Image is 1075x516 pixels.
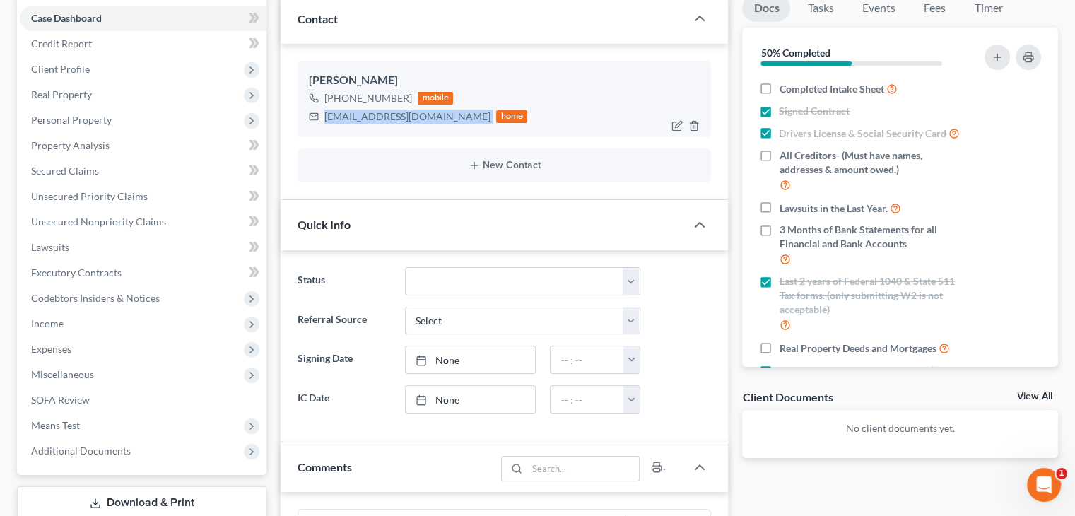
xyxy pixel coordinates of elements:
span: Unsecured Priority Claims [31,190,148,202]
span: Completed Intake Sheet [779,82,883,96]
div: Client Documents [742,389,833,404]
span: Unsecured Nonpriority Claims [31,216,166,228]
span: Property Analysis [31,139,110,151]
strong: 50% Completed [760,47,830,59]
span: Additional Documents [31,445,131,457]
a: Property Analysis [20,133,266,158]
a: Unsecured Priority Claims [20,184,266,209]
span: Real Property [31,88,92,100]
span: Lawsuits [31,241,69,253]
span: 1 [1056,468,1067,479]
div: mobile [418,92,453,105]
span: Expenses [31,343,71,355]
button: New Contact [309,160,700,171]
a: Unsecured Nonpriority Claims [20,209,266,235]
span: Means Test [31,419,80,431]
span: Contact [298,12,338,25]
input: -- : -- [551,346,624,373]
label: Signing Date [290,346,397,374]
iframe: Intercom live chat [1027,468,1061,502]
a: Lawsuits [20,235,266,260]
span: Miscellaneous [31,368,94,380]
span: Quick Info [298,218,351,231]
label: Referral Source [290,307,397,335]
input: Search... [527,457,640,481]
span: Last 2 years of Federal 1040 & State 511 Tax forms. (only submitting W2 is not acceptable) [779,274,967,317]
span: Income [31,317,64,329]
a: SOFA Review [20,387,266,413]
span: Credit Report [31,37,92,49]
a: Case Dashboard [20,6,266,31]
label: IC Date [290,385,397,414]
span: Secured Claims [31,165,99,177]
span: Client Profile [31,63,90,75]
a: View All [1017,392,1052,401]
span: Executory Contracts [31,266,122,278]
span: Comments [298,460,352,474]
a: None [406,386,536,413]
span: 3 Months of Bank Statements for all Financial and Bank Accounts [779,223,967,251]
div: [PERSON_NAME] [309,72,700,89]
div: home [496,110,527,123]
p: No client documents yet. [753,421,1047,435]
div: [PHONE_NUMBER] [324,91,412,105]
a: Secured Claims [20,158,266,184]
span: Signed Contract [779,104,850,118]
a: Executory Contracts [20,260,266,286]
div: [EMAIL_ADDRESS][DOMAIN_NAME] [324,110,490,124]
span: Certificates of Title for all vehicles (Cars, Boats, RVs, ATVs, Ect...) If its in your name, we n... [779,363,967,406]
a: Credit Report [20,31,266,57]
span: Personal Property [31,114,112,126]
span: Real Property Deeds and Mortgages [779,341,936,356]
label: Status [290,267,397,295]
span: All Creditors- (Must have names, addresses & amount owed.) [779,148,967,177]
span: Drivers License & Social Security Card [779,127,946,141]
span: SOFA Review [31,394,90,406]
span: Case Dashboard [31,12,102,24]
input: -- : -- [551,386,624,413]
span: Codebtors Insiders & Notices [31,292,160,304]
a: None [406,346,536,373]
span: Lawsuits in the Last Year. [779,201,887,216]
